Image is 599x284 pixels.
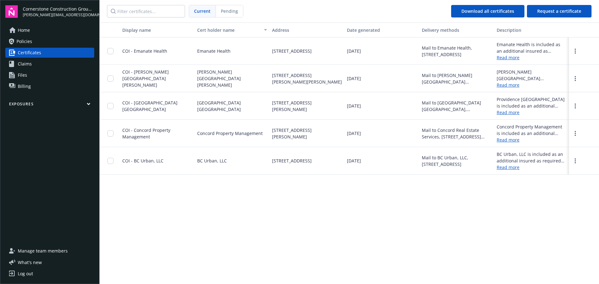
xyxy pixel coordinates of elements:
[197,48,231,54] span: Emanate Health
[572,102,579,110] a: more
[272,48,312,54] span: [STREET_ADDRESS]
[107,48,114,54] input: Toggle Row Selected
[120,22,195,37] button: Display name
[497,54,567,61] a: Read more
[197,99,267,113] span: [GEOGRAPHIC_DATA] [GEOGRAPHIC_DATA]
[572,157,579,165] a: more
[18,81,31,91] span: Billing
[122,69,169,88] span: COI - [PERSON_NAME][GEOGRAPHIC_DATA][PERSON_NAME]
[497,96,567,109] div: Providence [GEOGRAPHIC_DATA] is included as an additional insured as required by a written contra...
[572,47,579,55] a: more
[107,5,185,17] input: Filter certificates...
[194,8,211,14] span: Current
[497,137,567,143] a: Read more
[23,12,94,18] span: [PERSON_NAME][EMAIL_ADDRESS][DOMAIN_NAME]
[5,48,94,58] a: Certificates
[18,48,41,58] span: Certificates
[107,75,114,82] input: Toggle Row Selected
[497,41,567,54] div: Emanate Health is included as an additional insured as required by a written contract with respec...
[497,69,567,82] div: [PERSON_NAME][GEOGRAPHIC_DATA][PERSON_NAME] is included as an additional insured as required by a...
[5,101,94,109] button: Exposures
[461,5,514,17] div: Download all certificates
[122,27,192,33] div: Display name
[5,25,94,35] a: Home
[197,69,267,88] span: [PERSON_NAME][GEOGRAPHIC_DATA][PERSON_NAME]
[18,25,30,35] span: Home
[451,5,524,17] button: Download all certificates
[497,82,567,88] a: Read more
[497,27,567,33] div: Description
[18,70,27,80] span: Files
[5,81,94,91] a: Billing
[572,75,579,82] a: more
[422,99,492,113] div: Mail to [GEOGRAPHIC_DATA] [GEOGRAPHIC_DATA], [STREET_ADDRESS][PERSON_NAME]
[5,259,52,266] button: What's new
[344,22,419,37] button: Date generated
[107,103,114,109] input: Toggle Row Selected
[122,48,167,54] span: COI - Emanate Health
[497,109,567,116] a: Read more
[347,27,417,33] div: Date generated
[497,164,567,171] a: Read more
[18,59,32,69] span: Claims
[18,246,68,256] span: Manage team members
[270,22,344,37] button: Address
[107,158,114,164] input: Toggle Row Selected
[5,5,18,18] img: navigator-logo.svg
[216,5,243,17] span: Pending
[272,27,342,33] div: Address
[122,158,163,164] span: COI - BC Urban, LLC
[5,246,94,256] a: Manage team members
[5,59,94,69] a: Claims
[347,48,361,54] span: [DATE]
[221,8,238,14] span: Pending
[422,127,492,140] div: Mail to Concord Real Estate Services, [STREET_ADDRESS][PERSON_NAME]
[422,72,492,85] div: Mail to [PERSON_NAME][GEOGRAPHIC_DATA][PERSON_NAME], [STREET_ADDRESS][PERSON_NAME][PERSON_NAME]
[18,269,33,279] div: Log out
[195,22,270,37] button: Cert holder name
[497,151,567,164] div: BC Urban, LLC is included as an additional insured as required by a written contract with respect...
[419,22,494,37] button: Delivery methods
[422,154,492,167] div: Mail to BC Urban, LLC, [STREET_ADDRESS]
[422,27,492,33] div: Delivery methods
[107,130,114,137] input: Toggle Row Selected
[272,127,342,140] span: [STREET_ADDRESS][PERSON_NAME]
[122,100,178,112] span: COI - [GEOGRAPHIC_DATA] [GEOGRAPHIC_DATA]
[122,127,170,140] span: COI - Concord Property Management
[17,36,32,46] span: Policies
[497,123,567,137] div: Concord Property Management is included as an additional insured as required by a written contrac...
[272,72,342,85] span: [STREET_ADDRESS][PERSON_NAME][PERSON_NAME]
[23,5,94,18] button: Cornerstone Construction Group, Inc.[PERSON_NAME][EMAIL_ADDRESS][DOMAIN_NAME]
[347,157,361,164] span: [DATE]
[272,157,312,164] span: [STREET_ADDRESS]
[18,259,42,266] span: What ' s new
[5,36,94,46] a: Policies
[347,103,361,109] span: [DATE]
[23,6,94,12] span: Cornerstone Construction Group, Inc.
[197,157,227,164] span: BC Urban, LLC
[347,75,361,82] span: [DATE]
[347,130,361,137] span: [DATE]
[527,5,592,17] button: Request a certificate
[197,27,260,33] div: Cert holder name
[422,45,492,58] div: Mail to Emanate Health, [STREET_ADDRESS]
[572,130,579,137] a: more
[494,22,569,37] button: Description
[5,70,94,80] a: Files
[197,130,263,137] span: Concord Property Management
[272,99,342,113] span: [STREET_ADDRESS][PERSON_NAME]
[537,8,581,14] span: Request a certificate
